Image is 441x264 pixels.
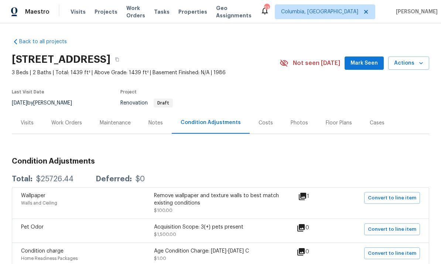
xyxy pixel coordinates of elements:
[12,99,81,107] div: by [PERSON_NAME]
[21,248,64,254] span: Condition charge
[291,119,308,127] div: Photos
[154,192,287,207] div: Remove wallpaper and texture walls to best match existing conditions
[21,256,78,261] span: Home Readiness Packages
[12,158,429,165] h3: Condition Adjustments
[12,56,110,63] h2: [STREET_ADDRESS]
[297,223,333,232] div: 0
[181,119,241,126] div: Condition Adjustments
[96,175,132,183] div: Deferred:
[364,192,420,204] button: Convert to line item
[136,175,145,183] div: $0
[71,8,86,16] span: Visits
[25,8,49,16] span: Maestro
[281,8,358,16] span: Columbia, [GEOGRAPHIC_DATA]
[368,225,416,234] span: Convert to line item
[95,8,117,16] span: Projects
[154,256,166,261] span: $1.00
[12,175,33,183] div: Total:
[154,232,176,237] span: $1,500.00
[364,247,420,259] button: Convert to line item
[326,119,352,127] div: Floor Plans
[154,101,172,105] span: Draft
[345,56,384,70] button: Mark Seen
[368,194,416,202] span: Convert to line item
[12,100,27,106] span: [DATE]
[120,100,173,106] span: Renovation
[120,90,137,94] span: Project
[368,249,416,258] span: Convert to line item
[110,53,124,66] button: Copy Address
[36,175,73,183] div: $25726.44
[293,59,340,67] span: Not seen [DATE]
[298,192,333,201] div: 1
[259,119,273,127] div: Costs
[351,59,378,68] span: Mark Seen
[154,9,170,14] span: Tasks
[297,247,333,256] div: 0
[21,201,57,205] span: Walls and Ceiling
[388,56,429,70] button: Actions
[154,208,172,213] span: $100.00
[154,223,287,231] div: Acquisition Scope: 3(+) pets present
[12,90,44,94] span: Last Visit Date
[51,119,82,127] div: Work Orders
[100,119,131,127] div: Maintenance
[21,193,45,198] span: Wallpaper
[148,119,163,127] div: Notes
[394,59,423,68] span: Actions
[370,119,384,127] div: Cases
[12,38,83,45] a: Back to all projects
[12,69,280,76] span: 3 Beds | 2 Baths | Total: 1439 ft² | Above Grade: 1439 ft² | Basement Finished: N/A | 1986
[216,4,252,19] span: Geo Assignments
[154,247,287,255] div: Age Condition Charge: [DATE]-[DATE] C
[21,224,44,230] span: Pet Odor
[21,119,34,127] div: Visits
[264,4,269,12] div: 23
[393,8,438,16] span: [PERSON_NAME]
[364,223,420,235] button: Convert to line item
[126,4,145,19] span: Work Orders
[178,8,207,16] span: Properties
